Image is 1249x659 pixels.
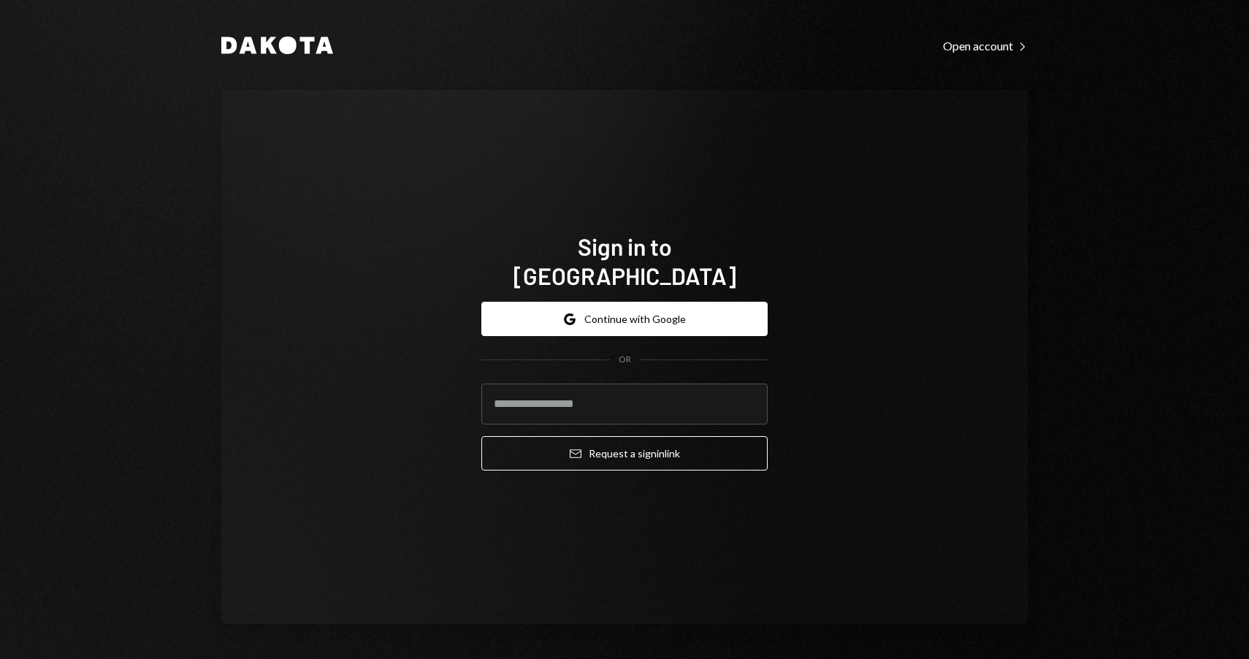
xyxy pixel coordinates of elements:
div: OR [619,354,631,366]
h1: Sign in to [GEOGRAPHIC_DATA] [481,232,768,290]
a: Open account [943,37,1028,53]
button: Continue with Google [481,302,768,336]
button: Request a signinlink [481,436,768,471]
div: Open account [943,39,1028,53]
